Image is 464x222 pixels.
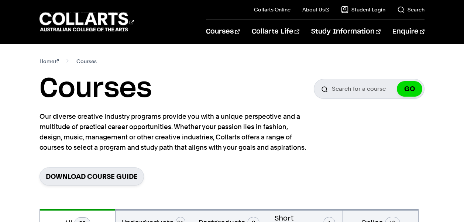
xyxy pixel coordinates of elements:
a: Courses [206,20,240,44]
a: About Us [302,6,330,13]
span: Courses [76,56,97,66]
a: Home [39,56,59,66]
div: Go to homepage [39,11,134,32]
a: Collarts Online [254,6,291,13]
a: Student Login [341,6,385,13]
input: Search for a course [314,79,425,99]
a: Search [397,6,425,13]
a: Study Information [311,20,381,44]
button: GO [397,81,422,97]
a: Collarts Life [252,20,299,44]
a: Download Course Guide [39,167,144,185]
h1: Courses [39,72,152,105]
a: Enquire [392,20,425,44]
p: Our diverse creative industry programs provide you with a unique perspective and a multitude of p... [39,111,309,153]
